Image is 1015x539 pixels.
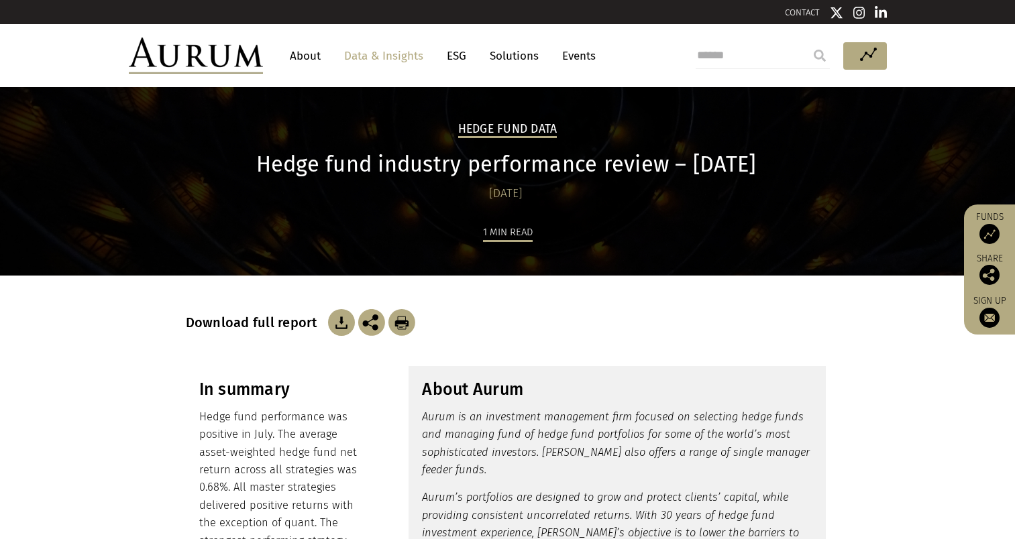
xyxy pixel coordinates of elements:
[555,44,596,68] a: Events
[186,152,826,178] h1: Hedge fund industry performance review – [DATE]
[971,295,1008,328] a: Sign up
[979,308,1000,328] img: Sign up to our newsletter
[199,379,366,400] h3: In summary
[422,379,812,400] h3: About Aurum
[358,309,385,336] img: Share this post
[483,224,533,242] div: 1 min read
[328,309,355,336] img: Download Article
[853,6,865,19] img: Instagram icon
[785,7,820,17] a: CONTACT
[979,224,1000,244] img: Access Funds
[283,44,327,68] a: About
[806,42,833,69] input: Submit
[186,184,826,203] div: [DATE]
[971,211,1008,244] a: Funds
[186,314,325,331] h3: Download full report
[388,309,415,336] img: Download Article
[337,44,430,68] a: Data & Insights
[830,6,843,19] img: Twitter icon
[440,44,473,68] a: ESG
[875,6,887,19] img: Linkedin icon
[979,265,1000,285] img: Share this post
[483,44,545,68] a: Solutions
[422,410,810,476] em: Aurum is an investment management firm focused on selecting hedge funds and managing fund of hedg...
[129,38,263,74] img: Aurum
[458,122,557,138] h2: Hedge Fund Data
[971,254,1008,285] div: Share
